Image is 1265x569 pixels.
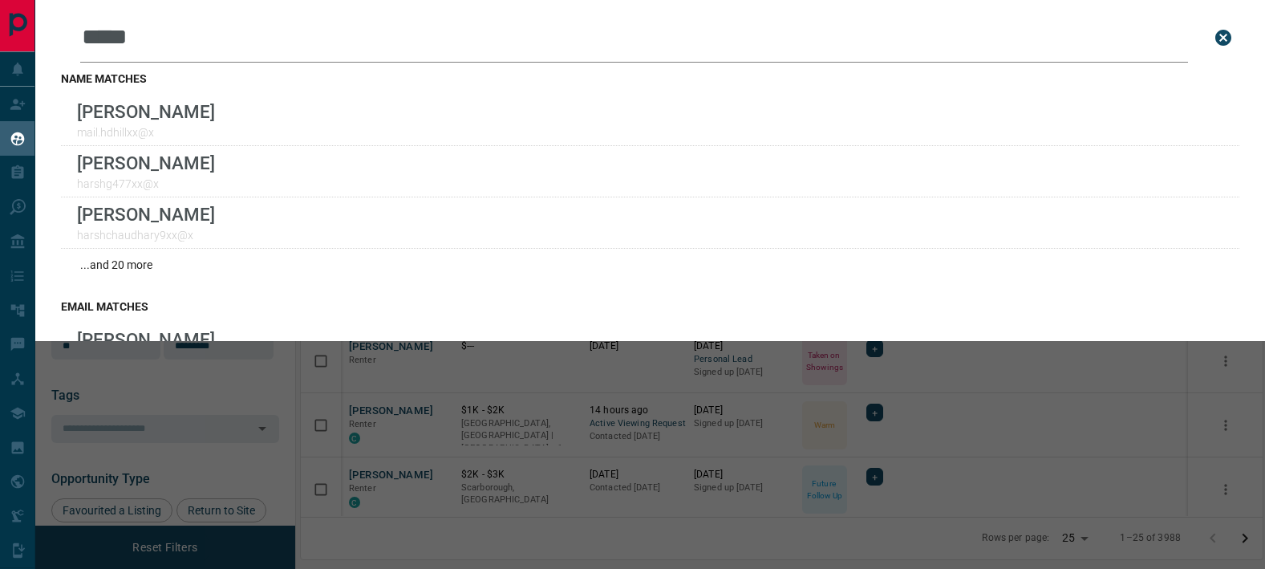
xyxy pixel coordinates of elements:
[61,249,1239,281] div: ...and 20 more
[77,329,215,350] p: [PERSON_NAME]
[77,229,215,242] p: harshchaudhary9xx@x
[77,152,215,173] p: [PERSON_NAME]
[61,72,1239,85] h3: name matches
[77,204,215,225] p: [PERSON_NAME]
[77,101,215,122] p: [PERSON_NAME]
[1207,22,1239,54] button: close search bar
[77,177,215,190] p: harshg477xx@x
[77,126,215,139] p: mail.hdhillxx@x
[61,300,1239,313] h3: email matches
